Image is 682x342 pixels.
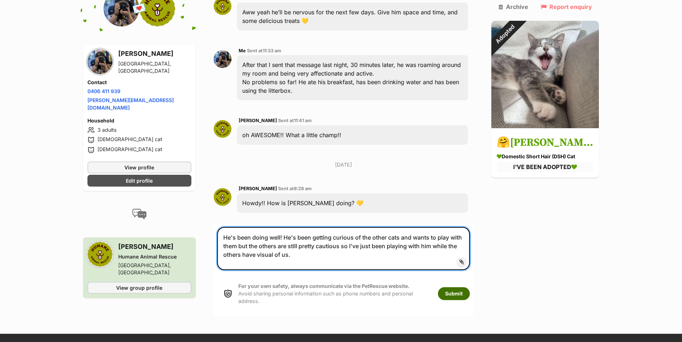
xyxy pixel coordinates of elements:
button: Submit [438,287,470,300]
img: 🤗Sylvester🤗 [491,21,599,128]
a: Adopted [491,122,599,130]
a: Edit profile [87,175,191,187]
div: I'VE BEEN ADOPTED [497,162,593,172]
span: [PERSON_NAME] [239,186,277,191]
span: Sent at [247,48,281,53]
div: Domestic Short Hair (DSH) Cat [497,153,593,160]
div: Howdy!! How is [PERSON_NAME] doing? 💛 [237,193,468,213]
span: 💌 [131,1,147,16]
span: Me [239,48,246,53]
div: Adopted [482,11,528,58]
span: 11:41 am [294,118,312,123]
span: View profile [124,164,154,171]
a: 0406 411 939 [87,88,120,94]
li: 3 adults [87,126,191,134]
strong: For your own safety, always communicate via the PetRescue website. [238,283,410,289]
span: [PERSON_NAME] [239,118,277,123]
div: Humane Animal Rescue [118,253,191,260]
img: Sarah Crowlekova profile pic [214,188,232,206]
div: [GEOGRAPHIC_DATA], [GEOGRAPHIC_DATA] [118,60,191,74]
p: Avoid sharing personal information such as phone numbers and personal address. [238,282,431,305]
div: [GEOGRAPHIC_DATA], [GEOGRAPHIC_DATA] [118,262,191,276]
div: After that I sent that message last night, 30 minutes later, he was roaming around my room and be... [237,55,468,100]
span: Sent at [278,186,312,191]
img: conversation-icon-4a6f8262b818ee0b60e3300018af0b2d0b884aa5de6e9bcb8d3d4eeb1a70a7c4.svg [132,209,147,220]
h3: 🤗[PERSON_NAME]🤗 [497,135,593,151]
li: [DEMOGRAPHIC_DATA] cat [87,146,191,154]
span: Sent at [278,118,312,123]
img: Jennifer Truong profile pic [214,50,232,68]
span: 11:33 am [263,48,281,53]
a: View group profile [87,282,191,294]
a: [PERSON_NAME][EMAIL_ADDRESS][DOMAIN_NAME] [87,97,174,111]
h4: Household [87,117,191,124]
h4: Contact [87,79,191,86]
li: [DEMOGRAPHIC_DATA] cat [87,136,191,144]
span: 8:28 am [294,186,312,191]
a: 🤗[PERSON_NAME]🤗 Domestic Short Hair (DSH) Cat I'VE BEEN ADOPTED [491,130,599,178]
span: View group profile [116,284,162,292]
a: Report enquiry [541,4,592,10]
h3: [PERSON_NAME] [118,49,191,59]
a: View profile [87,162,191,173]
img: Jennifer Truong profile pic [87,49,113,74]
div: Aww yeah he’ll be nervous for the next few days. Give him space and time, and some delicious trea... [237,3,468,30]
img: Sarah Crowlekova profile pic [214,120,232,138]
span: Edit profile [126,177,153,184]
a: Archive [499,4,528,10]
h3: [PERSON_NAME] [118,242,191,252]
div: oh AWESOME!! What a little champ!! [237,125,468,145]
img: Humane Animal Rescue profile pic [87,242,113,267]
p: [DATE] [214,161,474,168]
